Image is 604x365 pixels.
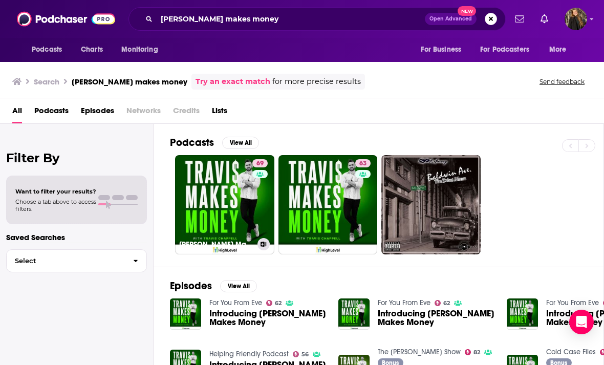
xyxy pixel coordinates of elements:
img: User Profile [565,8,587,30]
a: Cold Case Files [546,348,596,356]
div: Open Intercom Messenger [569,310,594,334]
span: Introducing [PERSON_NAME] Makes Money [209,309,326,327]
a: 62 [266,300,282,306]
a: 63 [355,159,371,167]
a: 69[PERSON_NAME] Makes Money [175,155,274,254]
h2: Filter By [6,151,147,165]
span: Choose a tab above to access filters. [15,198,96,212]
a: 82 [465,349,481,355]
a: For You From Eve [209,298,262,307]
a: PodcastsView All [170,136,259,149]
button: open menu [473,40,544,59]
span: Want to filter your results? [15,188,96,195]
span: Open Advanced [429,16,472,22]
span: For Business [421,42,461,57]
img: Introducing Travis Makes Money [338,298,370,330]
a: 56 [293,351,309,357]
p: Saved Searches [6,232,147,242]
a: For You From Eve [546,298,599,307]
a: 63 [278,155,378,254]
input: Search podcasts, credits, & more... [157,11,425,27]
h2: Podcasts [170,136,214,149]
a: The Sarah Fraser Show [378,348,461,356]
span: Charts [81,42,103,57]
a: Introducing Travis Makes Money [209,309,326,327]
a: Lists [212,102,227,123]
a: Show notifications dropdown [536,10,552,28]
a: Podcasts [34,102,69,123]
button: open menu [414,40,474,59]
span: Select [7,257,125,264]
span: Podcasts [32,42,62,57]
h3: [PERSON_NAME] makes money [72,77,187,87]
button: View All [220,280,257,292]
button: View All [222,137,259,149]
span: Monitoring [121,42,158,57]
button: Select [6,249,147,272]
h3: [PERSON_NAME] Makes Money [179,240,253,249]
span: 62 [275,301,282,306]
span: 82 [473,350,480,355]
a: 69 [252,159,268,167]
a: For You From Eve [378,298,430,307]
span: For Podcasters [480,42,529,57]
button: Send feedback [536,77,588,86]
span: Networks [126,102,161,123]
span: Introducing [PERSON_NAME] Makes Money [378,309,494,327]
a: Helping Friendly Podcast [209,350,289,358]
span: Credits [173,102,200,123]
span: 63 [359,159,366,169]
a: Try an exact match [196,76,270,88]
span: 69 [256,159,264,169]
a: Show notifications dropdown [511,10,528,28]
span: Logged in as anamarquis [565,8,587,30]
div: Search podcasts, credits, & more... [128,7,506,31]
span: 62 [443,301,450,306]
button: open menu [114,40,171,59]
h2: Episodes [170,280,212,292]
span: 56 [301,352,309,357]
a: Episodes [81,102,114,123]
span: New [458,6,476,16]
a: EpisodesView All [170,280,257,292]
button: Open AdvancedNew [425,13,477,25]
a: Introducing Travis Makes Money [378,309,494,327]
img: Introducing Travis Makes Money [170,298,201,330]
button: open menu [25,40,75,59]
button: Show profile menu [565,8,587,30]
a: All [12,102,22,123]
button: open menu [542,40,579,59]
a: 62 [435,300,450,306]
img: Introducing Travis Makes Money [507,298,538,330]
img: Podchaser - Follow, Share and Rate Podcasts [17,9,115,29]
span: for more precise results [272,76,361,88]
span: More [549,42,567,57]
h3: Search [34,77,59,87]
a: Charts [74,40,109,59]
